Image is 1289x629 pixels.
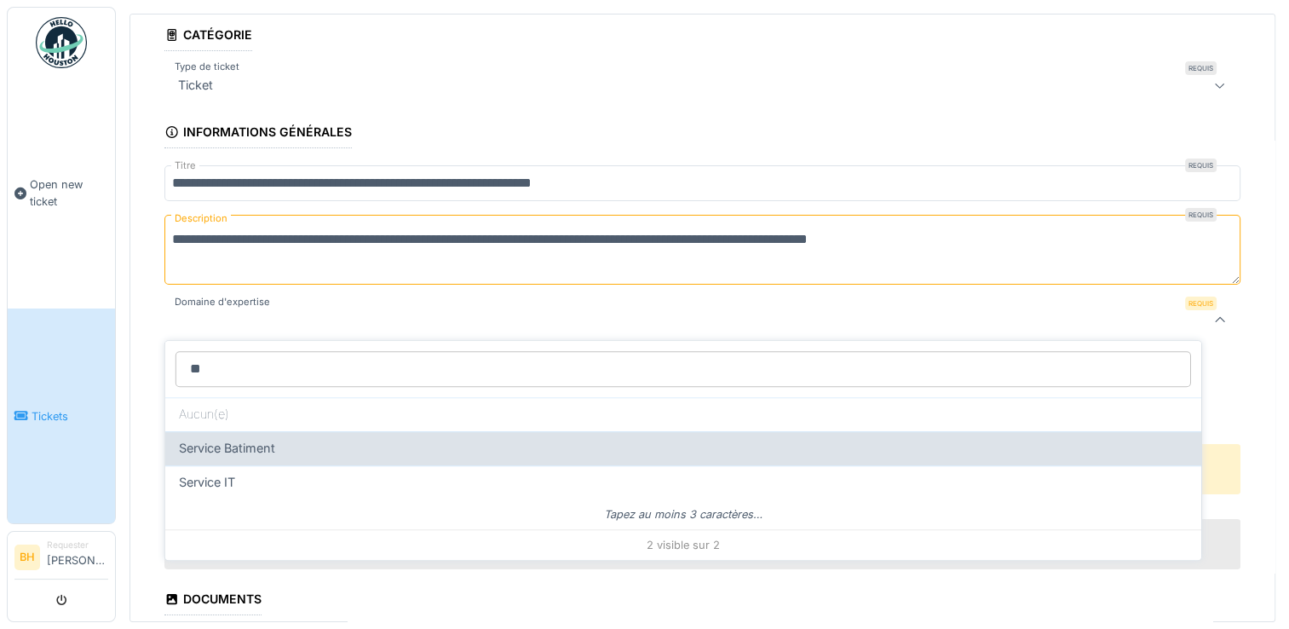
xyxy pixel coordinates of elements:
div: Documents [164,586,262,615]
div: Requis [1185,297,1217,310]
a: Open new ticket [8,78,115,309]
a: BH Requester[PERSON_NAME] [14,539,108,580]
li: BH [14,545,40,570]
span: Service IT [179,473,235,492]
div: Tapez au moins 3 caractères… [165,499,1201,529]
div: Requis [1185,61,1217,75]
label: Domaine d'expertise [171,295,273,309]
div: 2 visible sur 2 [165,529,1201,560]
div: Catégorie [164,22,252,51]
a: Tickets [8,309,115,523]
span: Tickets [32,408,108,424]
span: Open new ticket [30,176,108,209]
label: Type de ticket [171,60,243,74]
span: Service Batiment [179,439,275,458]
label: Description [171,208,231,229]
img: Badge_color-CXgf-gQk.svg [36,17,87,68]
div: Aucun(e) [165,397,1201,431]
label: Titre [171,159,199,173]
div: Informations générales [164,119,352,148]
div: Requester [47,539,108,551]
div: Requis [1185,208,1217,222]
div: Requis [1185,159,1217,172]
li: [PERSON_NAME] [47,539,108,575]
div: Ticket [171,75,220,95]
